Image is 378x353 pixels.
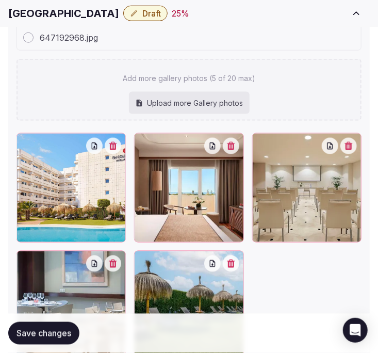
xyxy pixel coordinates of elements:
[252,133,361,243] div: 669485002.jpg
[134,133,243,243] div: 669484963.jpg
[142,8,161,19] span: Draft
[123,6,168,21] button: Draft
[343,2,370,25] button: Toggle sidebar
[8,6,119,21] h1: [GEOGRAPHIC_DATA]
[172,7,189,20] div: 25 %
[17,133,126,243] div: 669538335.jpg
[343,318,368,343] div: Open Intercom Messenger
[8,322,79,345] button: Save changes
[40,31,98,44] span: 647192968.jpg
[172,7,189,20] button: 25%
[17,328,71,339] span: Save changes
[129,92,250,115] div: Upload more Gallery photos
[123,73,255,84] p: Add more gallery photos (5 of 20 max)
